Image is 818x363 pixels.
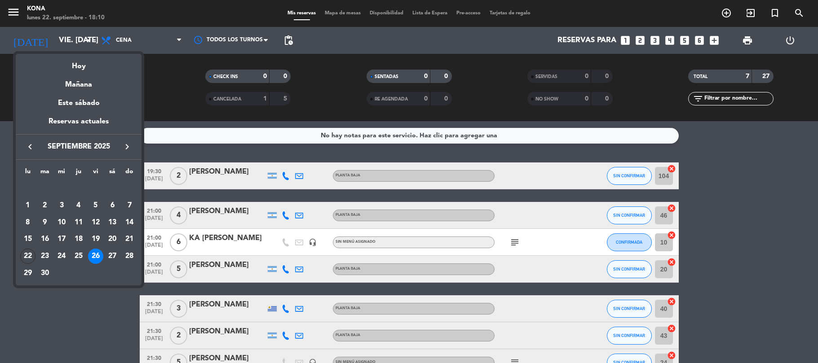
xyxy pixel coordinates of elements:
div: 25 [71,249,86,264]
i: keyboard_arrow_left [25,141,35,152]
button: keyboard_arrow_left [22,141,38,153]
div: 4 [71,198,86,213]
td: 21 de septiembre de 2025 [121,231,138,248]
th: viernes [87,166,104,180]
div: Mañana [16,72,141,91]
div: 2 [37,198,53,213]
th: domingo [121,166,138,180]
td: 5 de septiembre de 2025 [87,197,104,214]
div: 6 [105,198,120,213]
div: 13 [105,215,120,230]
td: 2 de septiembre de 2025 [36,197,53,214]
td: 1 de septiembre de 2025 [19,197,36,214]
td: 13 de septiembre de 2025 [104,214,121,231]
td: 19 de septiembre de 2025 [87,231,104,248]
div: 14 [122,215,137,230]
div: 11 [71,215,86,230]
div: 30 [37,266,53,281]
td: 28 de septiembre de 2025 [121,248,138,265]
td: 25 de septiembre de 2025 [70,248,87,265]
td: 9 de septiembre de 2025 [36,214,53,231]
td: 12 de septiembre de 2025 [87,214,104,231]
div: 19 [88,232,103,247]
th: martes [36,166,53,180]
i: keyboard_arrow_right [122,141,133,152]
div: 23 [37,249,53,264]
td: 30 de septiembre de 2025 [36,265,53,282]
td: 6 de septiembre de 2025 [104,197,121,214]
td: 11 de septiembre de 2025 [70,214,87,231]
div: 8 [20,215,35,230]
button: keyboard_arrow_right [119,141,135,153]
div: 29 [20,266,35,281]
th: miércoles [53,166,70,180]
div: 3 [54,198,69,213]
td: 10 de septiembre de 2025 [53,214,70,231]
td: 8 de septiembre de 2025 [19,214,36,231]
td: 22 de septiembre de 2025 [19,248,36,265]
td: 7 de septiembre de 2025 [121,197,138,214]
td: 16 de septiembre de 2025 [36,231,53,248]
td: 26 de septiembre de 2025 [87,248,104,265]
div: Este sábado [16,91,141,116]
td: 20 de septiembre de 2025 [104,231,121,248]
td: 15 de septiembre de 2025 [19,231,36,248]
td: 18 de septiembre de 2025 [70,231,87,248]
div: 9 [37,215,53,230]
div: Hoy [16,54,141,72]
div: 24 [54,249,69,264]
div: 15 [20,232,35,247]
div: 22 [20,249,35,264]
div: 16 [37,232,53,247]
div: 21 [122,232,137,247]
div: 1 [20,198,35,213]
div: 26 [88,249,103,264]
div: 28 [122,249,137,264]
div: 7 [122,198,137,213]
td: 17 de septiembre de 2025 [53,231,70,248]
td: SEP. [19,180,138,197]
div: 20 [105,232,120,247]
td: 29 de septiembre de 2025 [19,265,36,282]
span: septiembre 2025 [38,141,119,153]
div: 27 [105,249,120,264]
div: 10 [54,215,69,230]
td: 23 de septiembre de 2025 [36,248,53,265]
th: lunes [19,166,36,180]
th: sábado [104,166,121,180]
td: 24 de septiembre de 2025 [53,248,70,265]
th: jueves [70,166,87,180]
div: 17 [54,232,69,247]
td: 3 de septiembre de 2025 [53,197,70,214]
td: 4 de septiembre de 2025 [70,197,87,214]
td: 27 de septiembre de 2025 [104,248,121,265]
div: 18 [71,232,86,247]
td: 14 de septiembre de 2025 [121,214,138,231]
div: 12 [88,215,103,230]
div: 5 [88,198,103,213]
div: Reservas actuales [16,116,141,134]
